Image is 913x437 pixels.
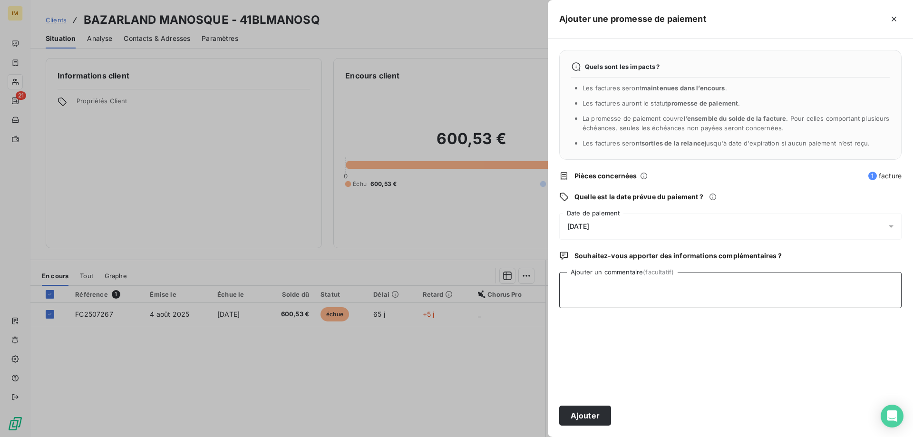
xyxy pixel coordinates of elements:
span: sorties de la relance [641,139,705,147]
span: Les factures seront . [583,84,727,92]
span: La promesse de paiement couvre . Pour celles comportant plusieurs échéances, seules les échéances... [583,115,890,132]
span: maintenues dans l’encours [641,84,725,92]
button: Ajouter [559,406,611,426]
span: facture [868,171,902,181]
h5: Ajouter une promesse de paiement [559,12,707,26]
span: [DATE] [567,223,589,230]
span: Les factures auront le statut . [583,99,740,107]
span: Quels sont les impacts ? [585,63,660,70]
span: Souhaitez-vous apporter des informations complémentaires ? [574,251,782,261]
div: Open Intercom Messenger [881,405,903,427]
span: Quelle est la date prévue du paiement ? [574,192,703,202]
span: Les factures seront jusqu'à date d'expiration si aucun paiement n’est reçu. [583,139,870,147]
span: promesse de paiement [667,99,738,107]
span: Pièces concernées [574,171,637,181]
span: l’ensemble du solde de la facture [684,115,787,122]
span: 1 [868,172,877,180]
